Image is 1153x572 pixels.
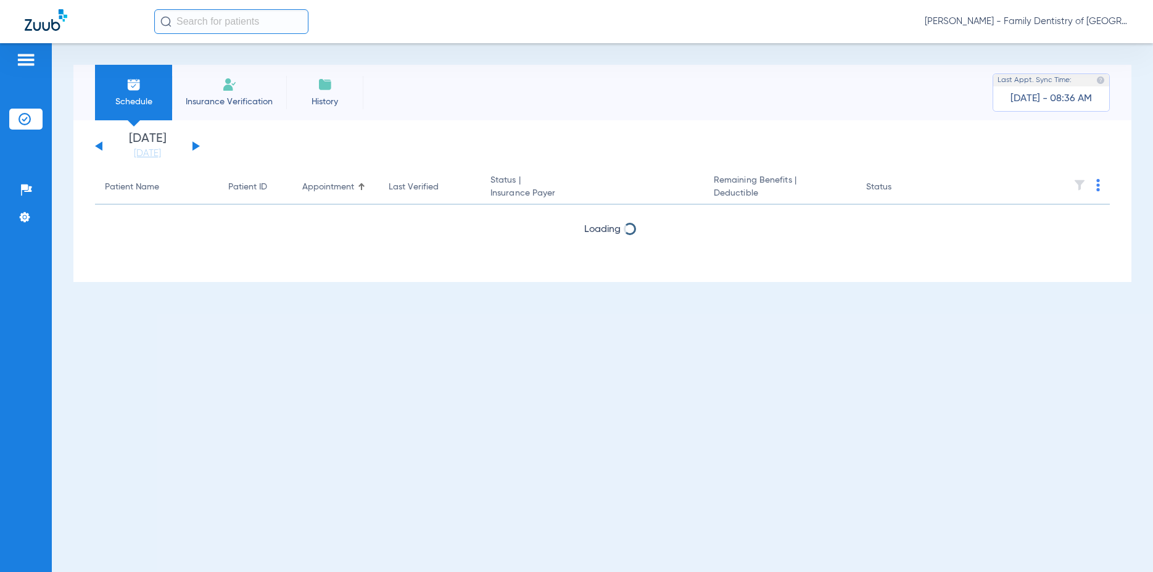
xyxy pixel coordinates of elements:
[490,187,694,200] span: Insurance Payer
[1096,179,1100,191] img: group-dot-blue.svg
[181,96,277,108] span: Insurance Verification
[481,170,704,205] th: Status |
[389,181,439,194] div: Last Verified
[302,181,354,194] div: Appointment
[1096,76,1105,85] img: last sync help info
[856,170,940,205] th: Status
[105,181,159,194] div: Patient Name
[925,15,1128,28] span: [PERSON_NAME] - Family Dentistry of [GEOGRAPHIC_DATA]
[714,187,846,200] span: Deductible
[295,96,354,108] span: History
[25,9,67,31] img: Zuub Logo
[228,181,267,194] div: Patient ID
[704,170,856,205] th: Remaining Benefits |
[105,181,209,194] div: Patient Name
[126,77,141,92] img: Schedule
[389,181,471,194] div: Last Verified
[584,257,621,267] span: Loading
[318,77,333,92] img: History
[160,16,172,27] img: Search Icon
[104,96,163,108] span: Schedule
[110,147,184,160] a: [DATE]
[1010,93,1092,105] span: [DATE] - 08:36 AM
[16,52,36,67] img: hamburger-icon
[110,133,184,160] li: [DATE]
[998,74,1072,86] span: Last Appt. Sync Time:
[1073,179,1086,191] img: filter.svg
[1091,513,1153,572] iframe: Chat Widget
[302,181,369,194] div: Appointment
[228,181,283,194] div: Patient ID
[222,77,237,92] img: Manual Insurance Verification
[154,9,308,34] input: Search for patients
[584,225,621,234] span: Loading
